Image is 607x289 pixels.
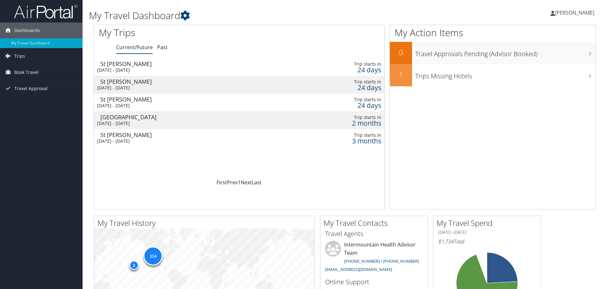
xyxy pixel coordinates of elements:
[100,96,279,102] div: St [PERSON_NAME]
[14,81,48,96] span: Travel Approval
[116,44,153,51] a: Current/Future
[252,179,262,186] a: Last
[325,278,423,286] h3: Online Support
[14,23,40,38] span: Dashboards
[344,258,419,264] a: [PHONE_NUMBER] / [PHONE_NUMBER]
[550,3,601,22] a: [PERSON_NAME]
[390,26,596,39] h1: My Action Items
[217,179,227,186] a: First
[312,120,381,126] div: 2 months
[14,48,25,64] span: Trips
[324,218,428,228] h2: My Travel Contacts
[438,238,536,245] h6: Total
[312,85,381,90] div: 24 days
[14,4,77,19] img: airportal-logo.png
[390,69,412,80] h2: 1
[312,138,381,144] div: 3 months
[97,138,276,144] div: [DATE] - [DATE]
[241,179,252,186] a: Next
[227,179,238,186] a: Prev
[100,132,279,138] div: St [PERSON_NAME]
[390,64,596,86] a: 1Trips Missing Hotels
[390,42,596,64] a: 0Travel Approvals Pending (Advisor Booked)
[157,44,168,51] a: Past
[97,218,314,228] h2: My Travel History
[390,47,412,58] h2: 0
[415,46,596,58] h3: Travel Approvals Pending (Advisor Booked)
[312,132,381,138] div: Trip starts in
[312,67,381,73] div: 24 days
[312,97,381,102] div: Trip starts in
[555,9,594,16] span: [PERSON_NAME]
[438,229,536,235] h6: [DATE] - [DATE]
[99,26,259,39] h1: My Trips
[415,69,596,81] h3: Trips Missing Hotels
[325,229,423,238] h3: Travel Agents
[97,85,276,91] div: [DATE] - [DATE]
[14,64,39,80] span: Book Travel
[100,114,279,120] div: [GEOGRAPHIC_DATA]
[437,218,541,228] h2: My Travel Spend
[312,61,381,67] div: Trip starts in
[312,115,381,120] div: Trip starts in
[312,102,381,108] div: 24 days
[129,260,139,270] div: 2
[322,241,426,275] li: Intermountain Health Advisor Team
[97,67,276,73] div: [DATE] - [DATE]
[89,9,430,22] h1: My Travel Dashboard
[438,238,453,245] span: $1,734
[312,79,381,85] div: Trip starts in
[97,103,276,108] div: [DATE] - [DATE]
[100,61,279,67] div: St [PERSON_NAME]
[325,266,392,272] a: [EMAIL_ADDRESS][DOMAIN_NAME]
[97,121,276,126] div: [DATE] - [DATE]
[100,79,279,84] div: St [PERSON_NAME]
[143,246,163,266] div: 114
[238,179,241,186] a: 1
